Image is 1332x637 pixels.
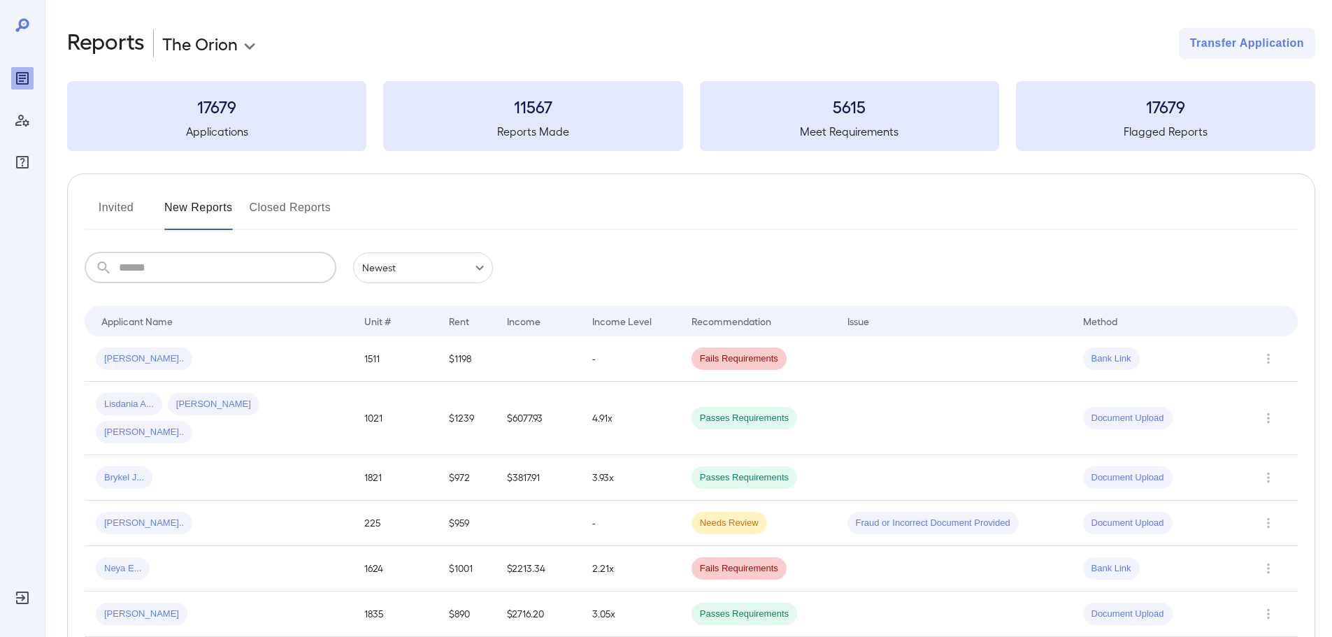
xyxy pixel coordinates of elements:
[1179,28,1315,59] button: Transfer Application
[11,67,34,90] div: Reports
[96,517,192,530] span: [PERSON_NAME]..
[700,95,999,117] h3: 5615
[581,592,680,637] td: 3.05x
[168,398,259,411] span: [PERSON_NAME]
[1257,466,1280,489] button: Row Actions
[449,313,471,329] div: Rent
[438,455,496,501] td: $972
[96,398,162,411] span: Lisdania A...
[383,95,682,117] h3: 11567
[438,382,496,455] td: $1239
[1257,407,1280,429] button: Row Actions
[438,592,496,637] td: $890
[353,501,438,546] td: 225
[592,313,652,329] div: Income Level
[67,123,366,140] h5: Applications
[96,562,150,575] span: Neya E...
[692,562,787,575] span: Fails Requirements
[162,32,238,55] p: The Orion
[1083,313,1117,329] div: Method
[67,95,366,117] h3: 17679
[1083,352,1140,366] span: Bank Link
[692,412,797,425] span: Passes Requirements
[692,313,771,329] div: Recommendation
[96,471,152,485] span: Brykel J...
[96,352,192,366] span: [PERSON_NAME]..
[581,455,680,501] td: 3.93x
[67,81,1315,151] summary: 17679Applications11567Reports Made5615Meet Requirements17679Flagged Reports
[96,608,187,621] span: [PERSON_NAME]
[1083,412,1173,425] span: Document Upload
[700,123,999,140] h5: Meet Requirements
[581,501,680,546] td: -
[101,313,173,329] div: Applicant Name
[1016,123,1315,140] h5: Flagged Reports
[364,313,391,329] div: Unit #
[581,336,680,382] td: -
[847,313,870,329] div: Issue
[11,109,34,131] div: Manage Users
[1257,603,1280,625] button: Row Actions
[1083,517,1173,530] span: Document Upload
[96,426,192,439] span: [PERSON_NAME]..
[353,252,493,283] div: Newest
[1257,557,1280,580] button: Row Actions
[383,123,682,140] h5: Reports Made
[507,313,540,329] div: Income
[496,546,581,592] td: $2213.34
[67,28,145,59] h2: Reports
[353,336,438,382] td: 1511
[438,546,496,592] td: $1001
[438,501,496,546] td: $959
[581,382,680,455] td: 4.91x
[1257,348,1280,370] button: Row Actions
[692,608,797,621] span: Passes Requirements
[11,587,34,609] div: Log Out
[164,196,233,230] button: New Reports
[581,546,680,592] td: 2.21x
[692,352,787,366] span: Fails Requirements
[692,471,797,485] span: Passes Requirements
[11,151,34,173] div: FAQ
[250,196,331,230] button: Closed Reports
[496,382,581,455] td: $6077.93
[1016,95,1315,117] h3: 17679
[847,517,1019,530] span: Fraud or Incorrect Document Provided
[692,517,767,530] span: Needs Review
[1083,471,1173,485] span: Document Upload
[353,455,438,501] td: 1821
[496,455,581,501] td: $3817.91
[1083,562,1140,575] span: Bank Link
[1257,512,1280,534] button: Row Actions
[438,336,496,382] td: $1198
[353,382,438,455] td: 1021
[1083,608,1173,621] span: Document Upload
[496,592,581,637] td: $2716.20
[353,546,438,592] td: 1624
[353,592,438,637] td: 1835
[85,196,148,230] button: Invited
